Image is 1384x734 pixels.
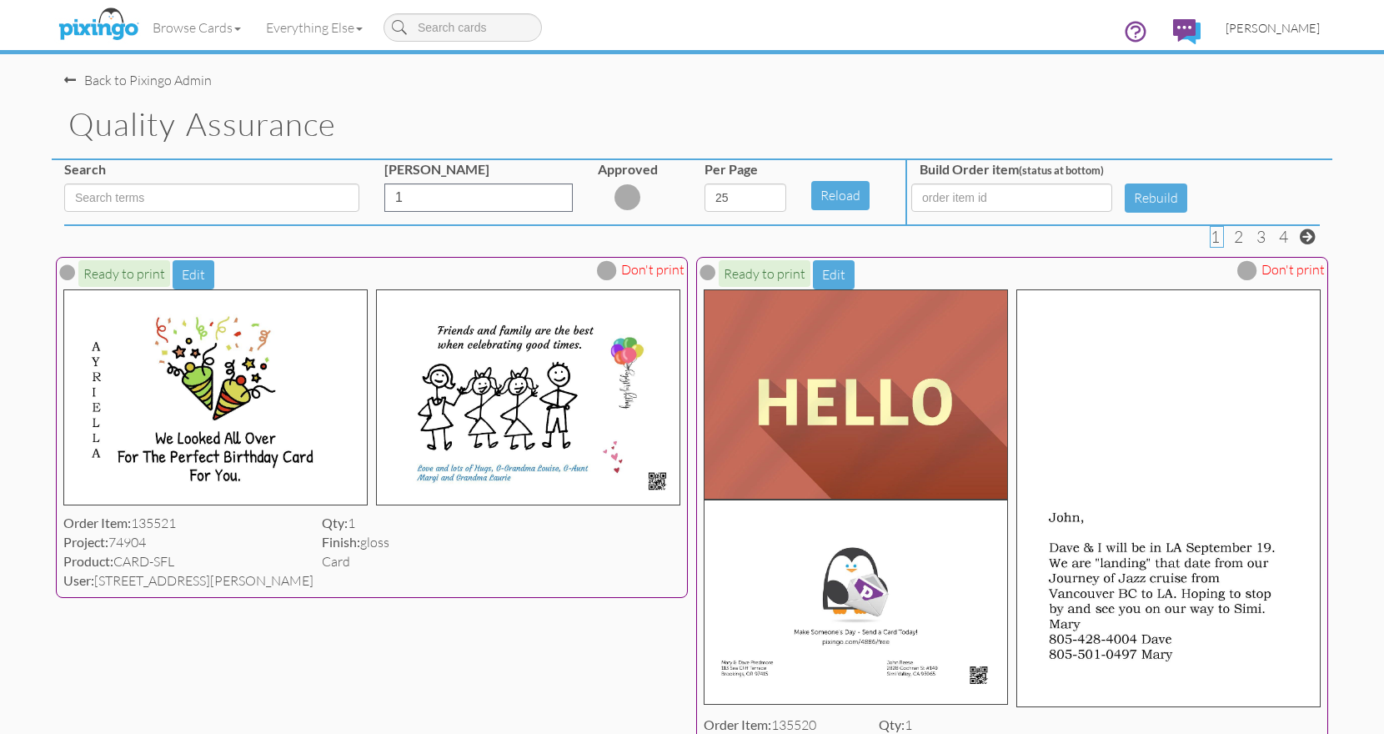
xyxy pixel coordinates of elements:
[140,7,253,48] a: Browse Cards
[704,716,771,732] strong: Order Item:
[63,571,313,591] div: [STREET_ADDRESS][PERSON_NAME]
[811,181,870,210] button: Reload
[384,160,489,179] label: [PERSON_NAME]
[322,534,360,550] strong: Finish:
[64,54,1320,90] nav-back: Pixingo Admin
[1173,19,1201,44] img: comments.svg
[1234,227,1243,247] span: 2
[322,552,389,571] div: Card
[54,4,143,46] img: pixingo logo
[78,260,170,287] span: Ready to print
[920,160,1104,179] label: Build Order item
[253,7,375,48] a: Everything Else
[1019,163,1104,177] span: (status at bottom)
[911,183,1112,212] input: order item id
[813,260,855,289] button: Edit
[705,160,758,179] label: Per Page
[63,289,368,505] img: 135521-1-1757384467648-33a63408e2ebb4b3-qa.jpg
[376,289,680,505] img: 135521-2-1757384467648-33a63408e2ebb4b3-qa.jpg
[173,260,214,289] button: Edit
[879,716,905,732] strong: Qty:
[63,552,313,571] div: CARD-SFL
[1125,183,1187,213] button: Rebuild
[1016,289,1321,707] img: 135520-2-1757372091744-f58e11bcc1833471-qa.jpg
[63,534,108,550] strong: Project:
[322,514,389,533] div: 1
[384,13,542,42] input: Search cards
[63,533,313,552] div: 74904
[63,572,94,588] strong: User:
[68,107,1332,142] h1: Quality Assurance
[1211,227,1220,247] span: 1
[1261,260,1325,279] span: Don't print
[322,515,348,530] strong: Qty:
[64,183,359,212] input: Search terms
[63,553,113,569] strong: Product:
[704,289,1008,500] img: 135520-1-1757372091744-f58e11bcc1833471-qa.jpg
[322,533,389,552] div: gloss
[621,260,684,279] span: Don't print
[1213,7,1332,49] a: [PERSON_NAME]
[63,515,131,530] strong: Order Item:
[64,71,212,90] div: Back to Pixingo Admin
[704,500,1008,705] img: 135520-3-1757372091744-f58e11bcc1833471-qa.jpg
[64,160,106,179] label: Search
[63,514,313,533] div: 135521
[1256,227,1266,247] span: 3
[1279,227,1288,247] span: 4
[1226,21,1320,35] span: [PERSON_NAME]
[598,160,658,179] label: Approved
[719,260,810,287] span: Ready to print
